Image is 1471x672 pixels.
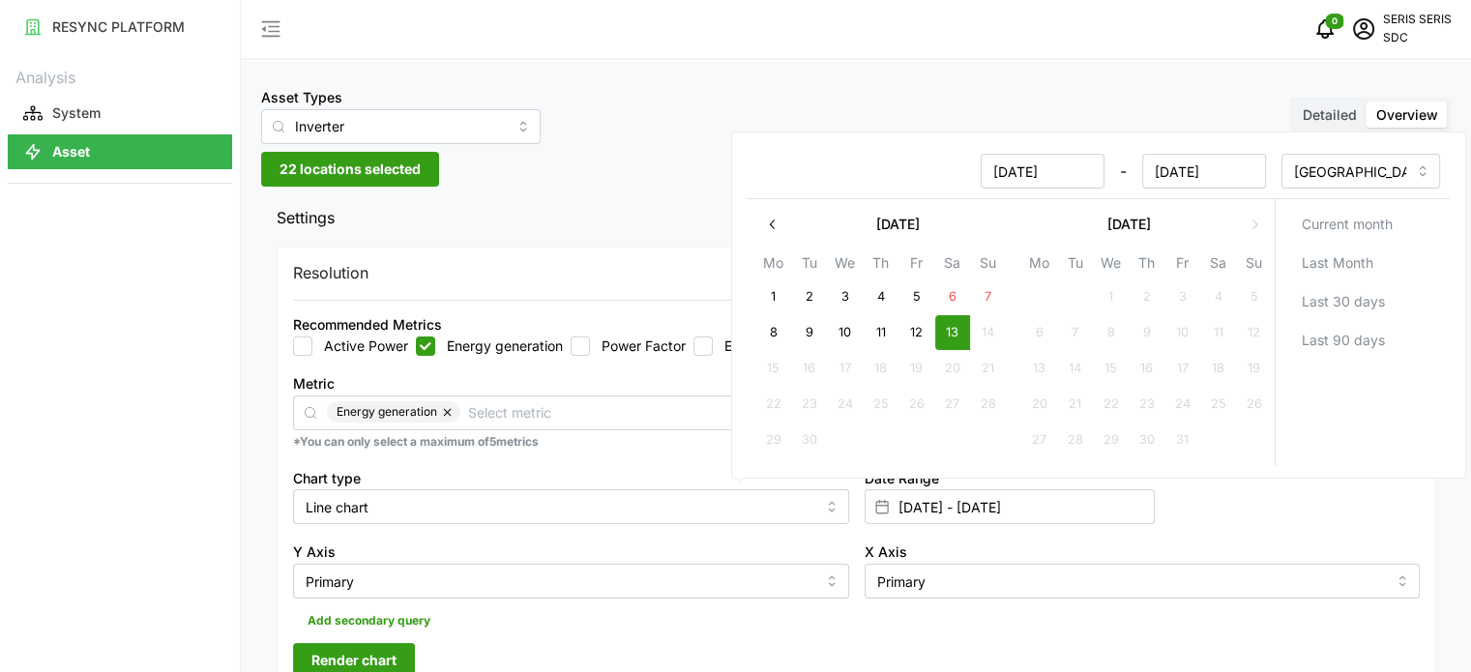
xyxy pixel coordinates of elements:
[1236,280,1271,315] button: 5 October 2025
[1093,316,1128,351] button: 8 October 2025
[865,541,907,563] label: X Axis
[1129,388,1163,423] button: 23 October 2025
[308,607,430,634] span: Add secondary query
[934,280,969,315] button: 6 September 2025
[1021,316,1056,351] button: 6 October 2025
[293,434,1420,451] p: *You can only select a maximum of 5 metrics
[1021,424,1056,458] button: 27 October 2025
[731,131,1466,479] div: Select date range
[1301,285,1384,318] span: Last 30 days
[1021,388,1056,423] button: 20 October 2025
[1164,251,1200,279] th: Fr
[1093,251,1129,279] th: We
[970,251,1006,279] th: Su
[1021,251,1057,279] th: Mo
[8,132,232,171] a: Asset
[1200,251,1236,279] th: Sa
[1383,11,1452,29] p: SERIS SERIS
[1164,388,1199,423] button: 24 October 2025
[1344,10,1383,48] button: schedule
[1093,352,1128,387] button: 15 October 2025
[8,62,232,90] p: Analysis
[590,336,686,356] label: Power Factor
[934,352,969,387] button: 20 September 2025
[1301,208,1392,241] span: Current month
[791,316,826,351] button: 9 September 2025
[863,388,897,423] button: 25 September 2025
[1376,106,1438,123] span: Overview
[1200,352,1235,387] button: 18 October 2025
[1164,424,1199,458] button: 31 October 2025
[757,154,1266,189] div: -
[898,388,933,423] button: 26 September 2025
[1164,280,1199,315] button: 3 October 2025
[827,251,863,279] th: We
[863,280,897,315] button: 4 September 2025
[934,316,969,351] button: 13 September 2025
[1303,106,1357,123] span: Detailed
[755,424,790,458] button: 29 September 2025
[52,103,101,123] p: System
[1129,424,1163,458] button: 30 October 2025
[1093,424,1128,458] button: 29 October 2025
[1236,388,1271,423] button: 26 October 2025
[827,280,862,315] button: 3 September 2025
[755,280,790,315] button: 1 September 2025
[1129,316,1163,351] button: 9 October 2025
[8,8,232,46] a: RESYNC PLATFORM
[1301,247,1372,279] span: Last Month
[1129,280,1163,315] button: 2 October 2025
[293,606,445,635] button: Add secondary query
[1057,251,1093,279] th: Tu
[1200,280,1235,315] button: 4 October 2025
[337,401,437,423] span: Energy generation
[970,388,1005,423] button: 28 September 2025
[898,352,933,387] button: 19 September 2025
[1200,388,1235,423] button: 25 October 2025
[898,280,933,315] button: 5 September 2025
[1200,316,1235,351] button: 11 October 2025
[1282,246,1442,280] button: Last Month
[52,17,185,37] p: RESYNC PLATFORM
[934,388,969,423] button: 27 September 2025
[1129,251,1164,279] th: Th
[970,316,1005,351] button: 14 September 2025
[713,336,1014,356] label: Energy Import Meter Reading (into the meter)
[1383,29,1452,47] p: SDC
[293,261,368,285] p: Resolution
[865,564,1421,599] input: Select X axis
[1236,316,1271,351] button: 12 October 2025
[863,316,897,351] button: 11 September 2025
[1282,207,1442,242] button: Current month
[1306,10,1344,48] button: notifications
[827,388,862,423] button: 24 September 2025
[863,352,897,387] button: 18 September 2025
[755,388,790,423] button: 22 September 2025
[934,251,970,279] th: Sa
[865,489,1155,524] input: Select date range
[1057,316,1092,351] button: 7 October 2025
[970,352,1005,387] button: 21 September 2025
[790,207,1006,242] button: [DATE]
[755,316,790,351] button: 8 September 2025
[755,352,790,387] button: 15 September 2025
[791,280,826,315] button: 2 September 2025
[1021,352,1056,387] button: 13 October 2025
[8,96,232,131] button: System
[293,314,442,336] div: Recommended Metrics
[1282,323,1442,358] button: Last 90 days
[1164,352,1199,387] button: 17 October 2025
[827,352,862,387] button: 17 September 2025
[1236,352,1271,387] button: 19 October 2025
[468,401,1386,423] input: Select metric
[293,468,361,489] label: Chart type
[791,352,826,387] button: 16 September 2025
[791,388,826,423] button: 23 September 2025
[8,134,232,169] button: Asset
[1332,15,1338,28] span: 0
[8,10,232,44] button: RESYNC PLATFORM
[1057,352,1092,387] button: 14 October 2025
[261,152,439,187] button: 22 locations selected
[261,87,342,108] label: Asset Types
[970,280,1005,315] button: 7 September 2025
